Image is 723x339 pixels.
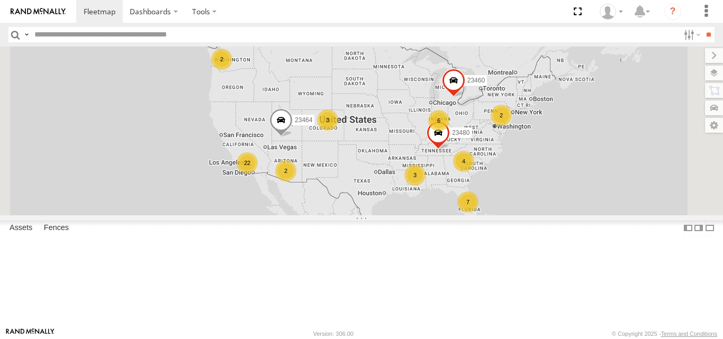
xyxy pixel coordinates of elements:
div: 3 [317,109,338,131]
label: Map Settings [705,118,723,133]
span: 23460 [467,77,485,84]
div: 4 [453,151,474,172]
label: Dock Summary Table to the Right [693,221,704,236]
label: Fences [39,221,74,236]
label: Search Filter Options [680,27,702,42]
div: Version: 306.00 [313,331,354,337]
div: 2 [275,160,296,181]
div: Sardor Khadjimedov [596,4,627,20]
label: Hide Summary Table [704,221,715,236]
label: Dock Summary Table to the Left [683,221,693,236]
span: 23464 [295,116,312,124]
span: 23480 [452,129,469,136]
div: 7 [457,191,478,213]
div: 22 [237,152,258,173]
img: rand-logo.svg [11,8,66,15]
label: Search Query [22,27,31,42]
label: Assets [4,221,38,236]
i: ? [664,3,681,20]
div: 2 [211,49,232,70]
a: Terms and Conditions [661,331,717,337]
div: © Copyright 2025 - [612,331,717,337]
a: Visit our Website [6,328,55,339]
div: 3 [404,164,426,186]
div: 2 [491,105,512,126]
div: 6 [428,110,449,131]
